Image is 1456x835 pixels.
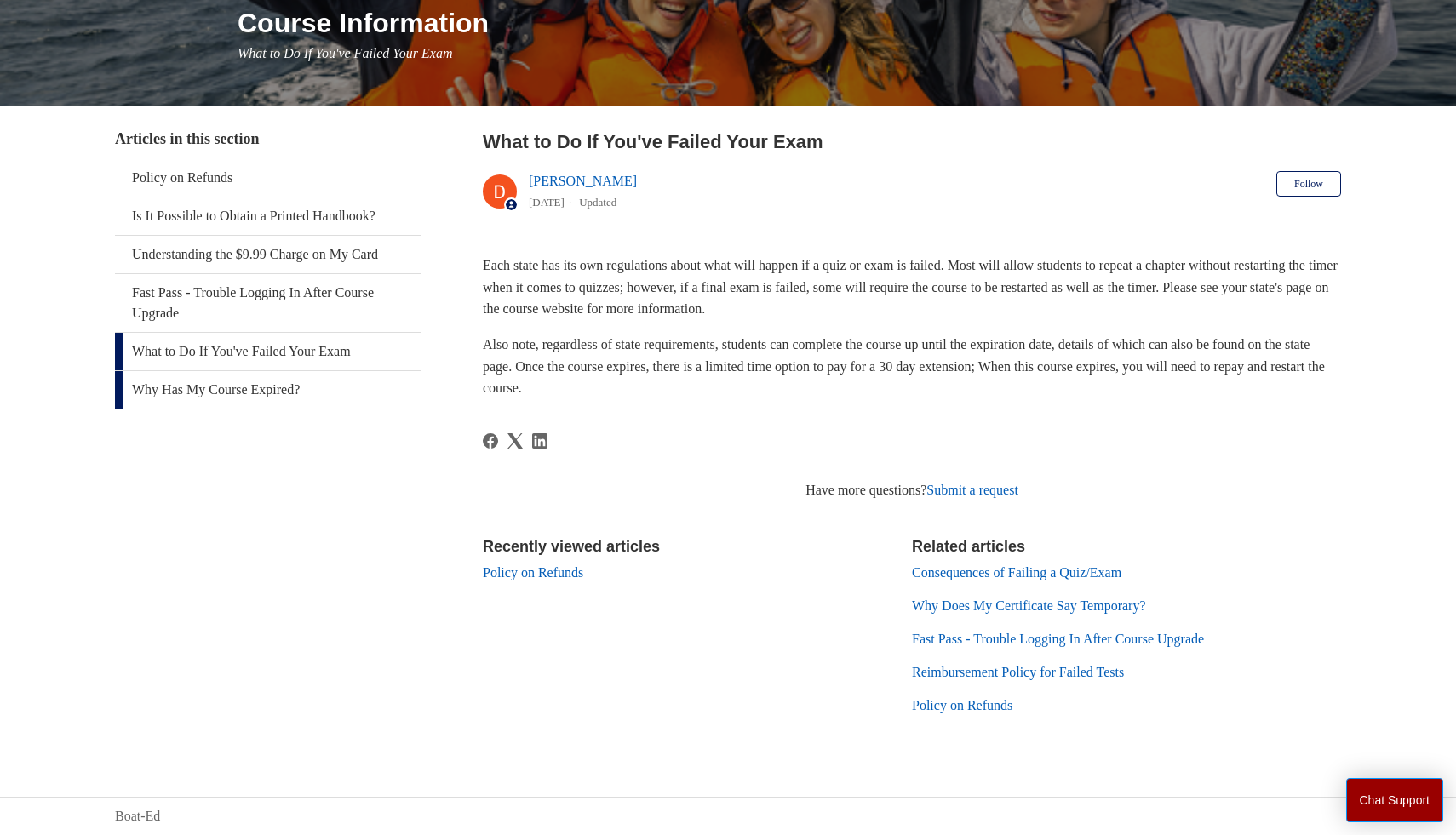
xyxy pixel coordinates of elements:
[507,433,523,449] a: X Corp
[483,128,1341,156] h2: What to Do If You've Failed Your Exam
[912,565,1121,580] a: Consequences of Failing a Quiz/Exam
[115,159,421,197] a: Policy on Refunds
[238,3,1341,43] h1: Course Information
[238,46,452,60] span: What to Do If You've Failed Your Exam
[532,433,547,449] svg: Share this page on LinkedIn
[115,130,259,147] span: Articles in this section
[507,433,523,449] svg: Share this page on X Corp
[1276,171,1341,197] button: Follow Article
[926,483,1018,497] a: Submit a request
[115,371,421,409] a: Why Has My Course Expired?
[529,196,565,209] time: 03/04/2024, 11:08
[483,565,583,580] a: Policy on Refunds
[483,433,498,449] a: Facebook
[483,433,498,449] svg: Share this page on Facebook
[483,258,1338,316] span: Each state has its own regulations about what will happen if a quiz or exam is failed. Most will ...
[912,598,1146,613] a: Why Does My Certificate Say Temporary?
[483,535,895,558] h2: Recently viewed articles
[912,665,1124,679] a: Reimbursement Policy for Failed Tests
[532,433,547,449] a: LinkedIn
[529,174,637,188] a: [PERSON_NAME]
[115,333,421,370] a: What to Do If You've Failed Your Exam
[483,337,1325,395] span: Also note, regardless of state requirements, students can complete the course up until the expira...
[115,274,421,332] a: Fast Pass - Trouble Logging In After Course Upgrade
[912,632,1204,646] a: Fast Pass - Trouble Logging In After Course Upgrade
[912,535,1341,558] h2: Related articles
[1346,778,1444,822] button: Chat Support
[115,806,160,826] a: Boat-Ed
[912,698,1012,712] a: Policy on Refunds
[115,197,421,235] a: Is It Possible to Obtain a Printed Handbook?
[579,196,616,209] li: Updated
[483,480,1341,500] div: Have more questions?
[115,236,421,273] a: Understanding the $9.99 Charge on My Card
